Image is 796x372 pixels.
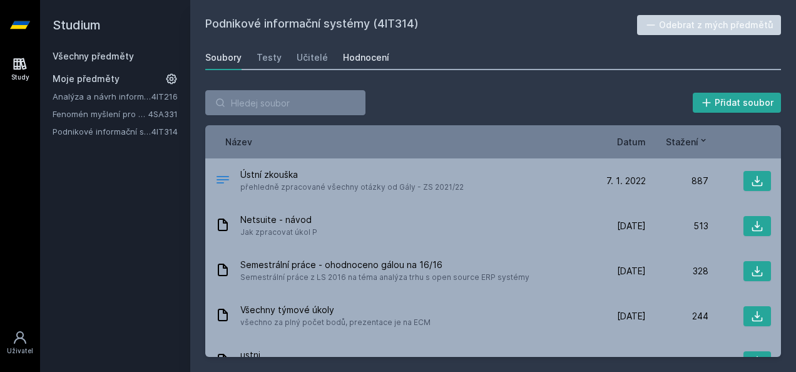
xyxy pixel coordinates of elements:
[646,265,708,277] div: 328
[53,73,120,85] span: Moje předměty
[240,304,431,316] span: Všechny týmové úkoly
[205,45,242,70] a: Soubory
[215,172,230,190] div: .DOCX
[53,108,148,120] a: Fenomén myšlení pro manažery
[666,135,698,148] span: Stažení
[205,51,242,64] div: Soubory
[257,51,282,64] div: Testy
[148,109,178,119] a: 4SA331
[666,135,708,148] button: Stažení
[617,355,646,368] span: [DATE]
[151,91,178,101] a: 4IT216
[11,73,29,82] div: Study
[240,214,317,226] span: Netsuite - návod
[646,220,708,232] div: 513
[617,265,646,277] span: [DATE]
[3,324,38,362] a: Uživatel
[151,127,178,137] a: 4IT314
[3,50,38,88] a: Study
[646,355,708,368] div: 129
[617,135,646,148] button: Datum
[53,125,151,138] a: Podnikové informační systémy
[637,15,782,35] button: Odebrat z mých předmětů
[646,175,708,187] div: 887
[617,310,646,323] span: [DATE]
[343,45,389,70] a: Hodnocení
[343,51,389,64] div: Hodnocení
[257,45,282,70] a: Testy
[240,259,529,271] span: Semestrální práce - ohodnoceno gálou na 16/16
[225,135,252,148] button: Název
[297,45,328,70] a: Učitelé
[297,51,328,64] div: Učitelé
[53,51,134,61] a: Všechny předměty
[646,310,708,323] div: 244
[53,90,151,103] a: Analýza a návrh informačních systémů
[240,271,529,284] span: Semestrální práce z LS 2016 na téma analýza trhu s open source ERP systémy
[617,220,646,232] span: [DATE]
[240,168,464,181] span: Ústní zkouška
[606,175,646,187] span: 7. 1. 2022
[240,349,380,361] span: ustni
[240,226,317,239] span: Jak zpracovat úkol P
[693,93,782,113] button: Přidat soubor
[240,316,431,329] span: všechno za plný počet bodů, prezentace je na ECM
[205,15,637,35] h2: Podnikové informační systémy (4IT314)
[7,346,33,356] div: Uživatel
[205,90,365,115] input: Hledej soubor
[240,181,464,194] span: přehledně zpracované všechny otázky od Gály - ZS 2021/22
